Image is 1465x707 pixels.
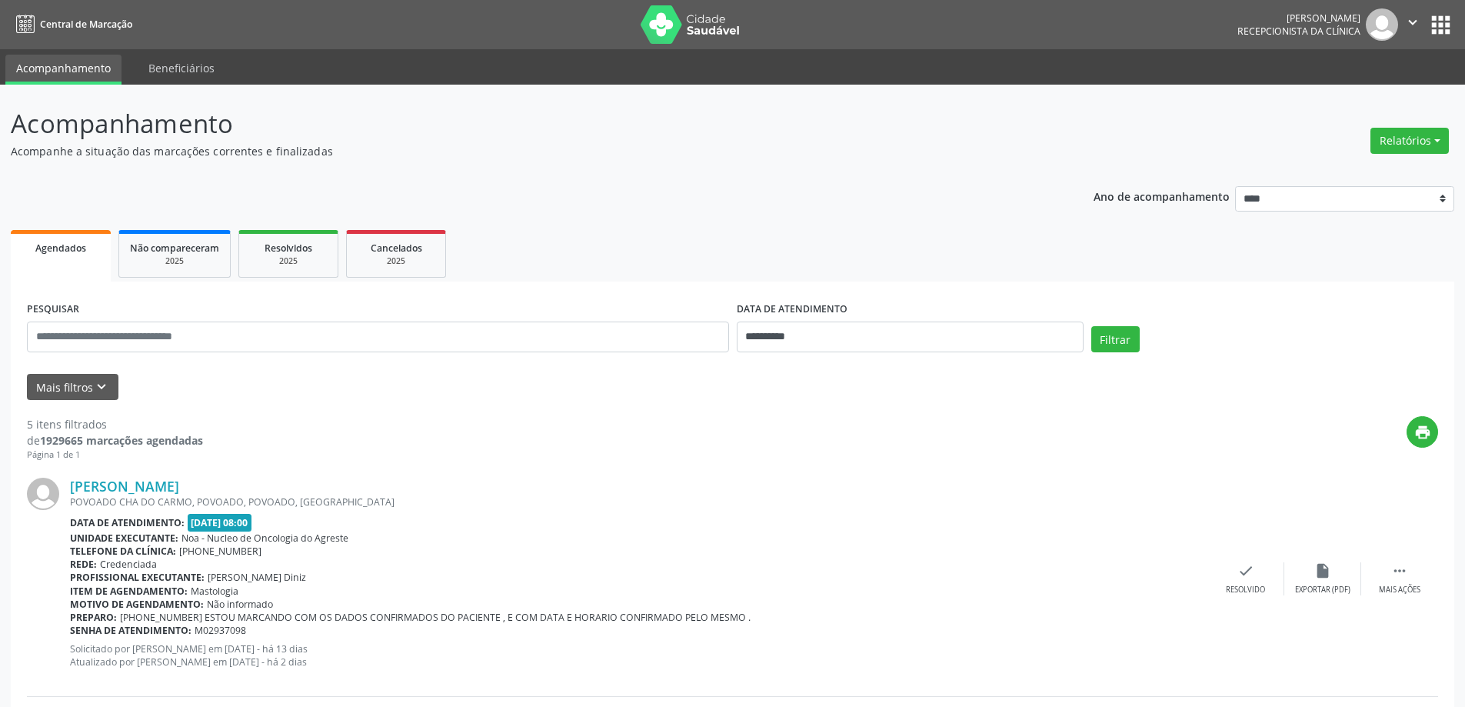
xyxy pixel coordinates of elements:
[70,478,179,495] a: [PERSON_NAME]
[1379,585,1420,595] div: Mais ações
[1091,326,1140,352] button: Filtrar
[195,624,246,637] span: M02937098
[35,242,86,255] span: Agendados
[1427,12,1454,38] button: apps
[208,571,306,584] span: [PERSON_NAME] Diniz
[70,516,185,529] b: Data de atendimento:
[1237,562,1254,579] i: check
[11,105,1021,143] p: Acompanhamento
[1295,585,1350,595] div: Exportar (PDF)
[70,585,188,598] b: Item de agendamento:
[138,55,225,82] a: Beneficiários
[1398,8,1427,41] button: 
[1237,25,1360,38] span: Recepcionista da clínica
[70,571,205,584] b: Profissional executante:
[27,449,203,462] div: Página 1 de 1
[191,585,238,598] span: Mastologia
[1094,186,1230,205] p: Ano de acompanhamento
[70,545,176,558] b: Telefone da clínica:
[265,242,312,255] span: Resolvidos
[11,143,1021,159] p: Acompanhe a situação das marcações correntes e finalizadas
[27,374,118,401] button: Mais filtroskeyboard_arrow_down
[181,532,348,545] span: Noa - Nucleo de Oncologia do Agreste
[1414,424,1431,441] i: print
[1407,416,1438,448] button: print
[1366,8,1398,41] img: img
[70,598,204,611] b: Motivo de agendamento:
[358,255,435,267] div: 2025
[1404,14,1421,31] i: 
[70,532,178,545] b: Unidade executante:
[70,558,97,571] b: Rede:
[70,642,1207,669] p: Solicitado por [PERSON_NAME] em [DATE] - há 13 dias Atualizado por [PERSON_NAME] em [DATE] - há 2...
[371,242,422,255] span: Cancelados
[120,611,751,624] span: [PHONE_NUMBER] ESTOU MARCANDO COM OS DADOS CONFIRMADOS DO PACIENTE , E COM DATA E HORARIO CONFIRM...
[188,514,252,532] span: [DATE] 08:00
[1391,562,1408,579] i: 
[250,255,327,267] div: 2025
[737,298,847,322] label: DATA DE ATENDIMENTO
[40,18,132,31] span: Central de Marcação
[70,624,191,637] b: Senha de atendimento:
[5,55,122,85] a: Acompanhamento
[130,242,219,255] span: Não compareceram
[207,598,273,611] span: Não informado
[11,12,132,37] a: Central de Marcação
[70,611,117,624] b: Preparo:
[1237,12,1360,25] div: [PERSON_NAME]
[179,545,261,558] span: [PHONE_NUMBER]
[27,478,59,510] img: img
[27,416,203,432] div: 5 itens filtrados
[130,255,219,267] div: 2025
[1370,128,1449,154] button: Relatórios
[100,558,157,571] span: Credenciada
[70,495,1207,509] div: POVOADO CHA DO CARMO, POVOADO, POVOADO, [GEOGRAPHIC_DATA]
[93,379,110,395] i: keyboard_arrow_down
[1226,585,1265,595] div: Resolvido
[27,298,79,322] label: PESQUISAR
[1314,562,1331,579] i: insert_drive_file
[40,433,203,448] strong: 1929665 marcações agendadas
[27,432,203,449] div: de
